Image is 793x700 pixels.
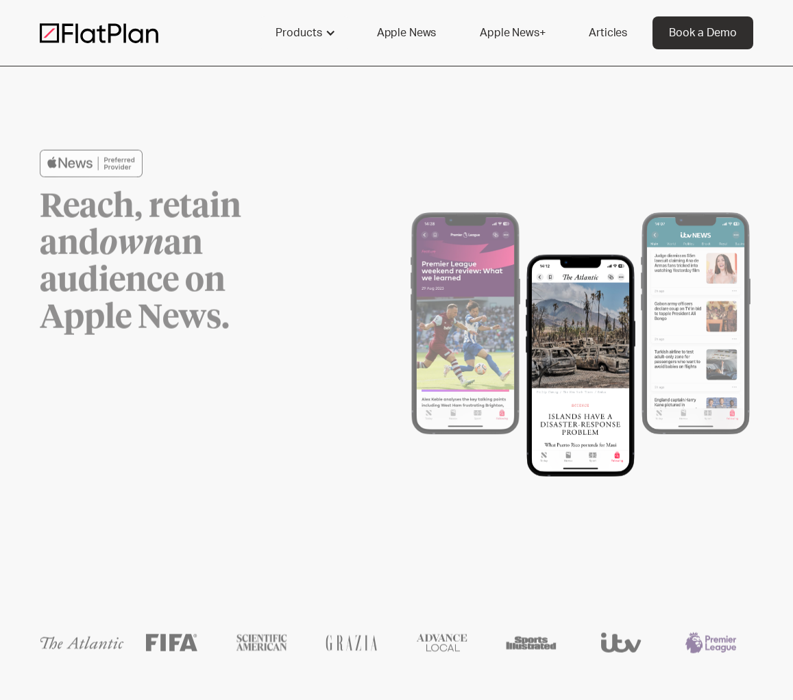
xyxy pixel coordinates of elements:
[572,16,644,49] a: Articles
[652,16,753,49] a: Book a Demo
[259,16,350,49] div: Products
[40,189,321,337] h1: Reach, retain and an audience on Apple News.
[463,16,561,49] a: Apple News+
[99,228,164,261] em: own
[361,16,452,49] a: Apple News
[276,25,322,41] div: Products
[669,25,737,41] div: Book a Demo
